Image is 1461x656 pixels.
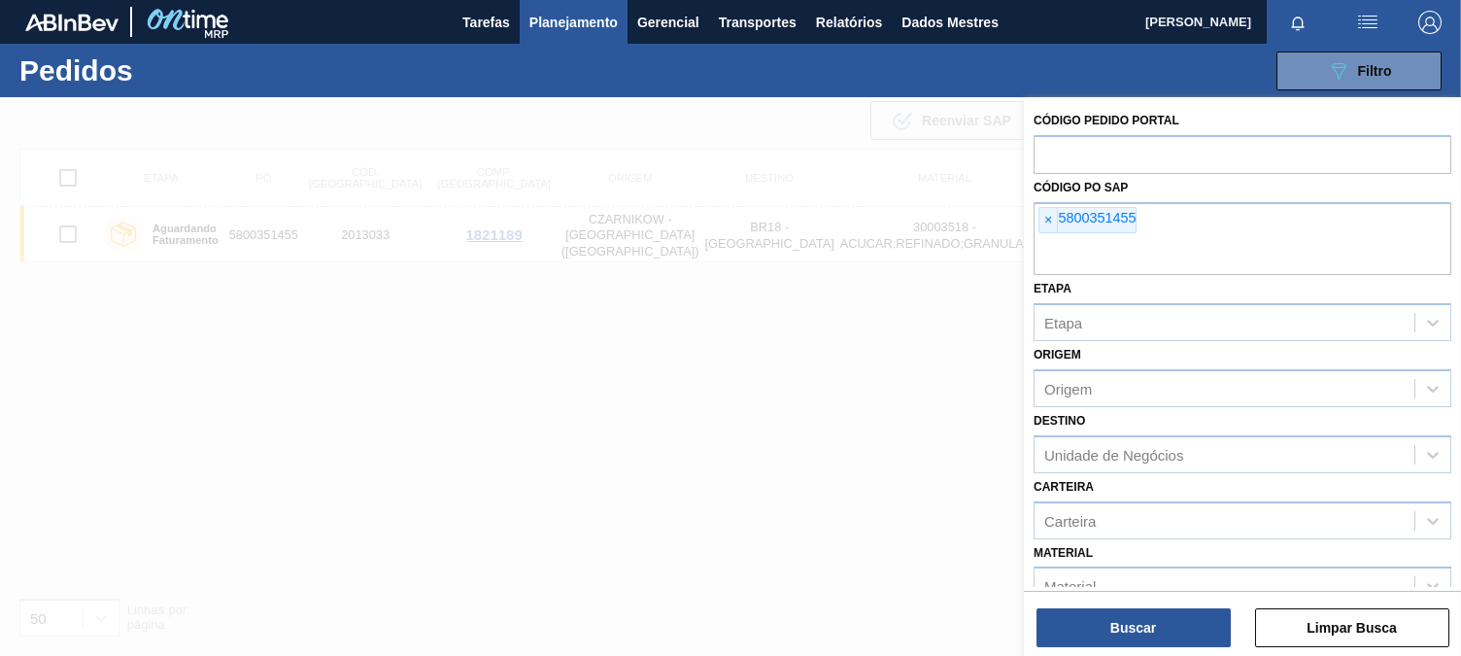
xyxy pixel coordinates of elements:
img: Sair [1418,11,1442,34]
font: Código PO SAP [1034,181,1128,194]
font: Carteira [1044,512,1096,529]
font: Relatórios [816,15,882,30]
font: × [1044,212,1052,227]
font: Material [1034,546,1093,560]
font: Material [1044,578,1096,595]
font: Tarefas [462,15,510,30]
font: Origem [1034,348,1081,362]
font: Código Pedido Portal [1034,114,1179,127]
font: Carteira [1034,480,1094,494]
font: Etapa [1044,315,1082,331]
font: Gerencial [637,15,699,30]
font: Unidade de Negócios [1044,446,1183,463]
img: ações do usuário [1356,11,1379,34]
button: Filtro [1276,52,1442,90]
font: Pedidos [19,54,133,86]
img: TNhmsLtSVTkK8tSr43FrP2fwEKptu5GPRR3wAAAABJRU5ErkJggg== [25,14,119,31]
font: Destino [1034,414,1085,428]
font: Dados Mestres [901,15,999,30]
button: Notificações [1267,9,1329,36]
font: Planejamento [529,15,618,30]
font: [PERSON_NAME] [1145,15,1251,29]
font: Filtro [1358,63,1392,79]
font: Etapa [1034,282,1071,295]
font: 5800351455 [1058,210,1136,225]
font: Origem [1044,381,1092,397]
font: Transportes [719,15,797,30]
